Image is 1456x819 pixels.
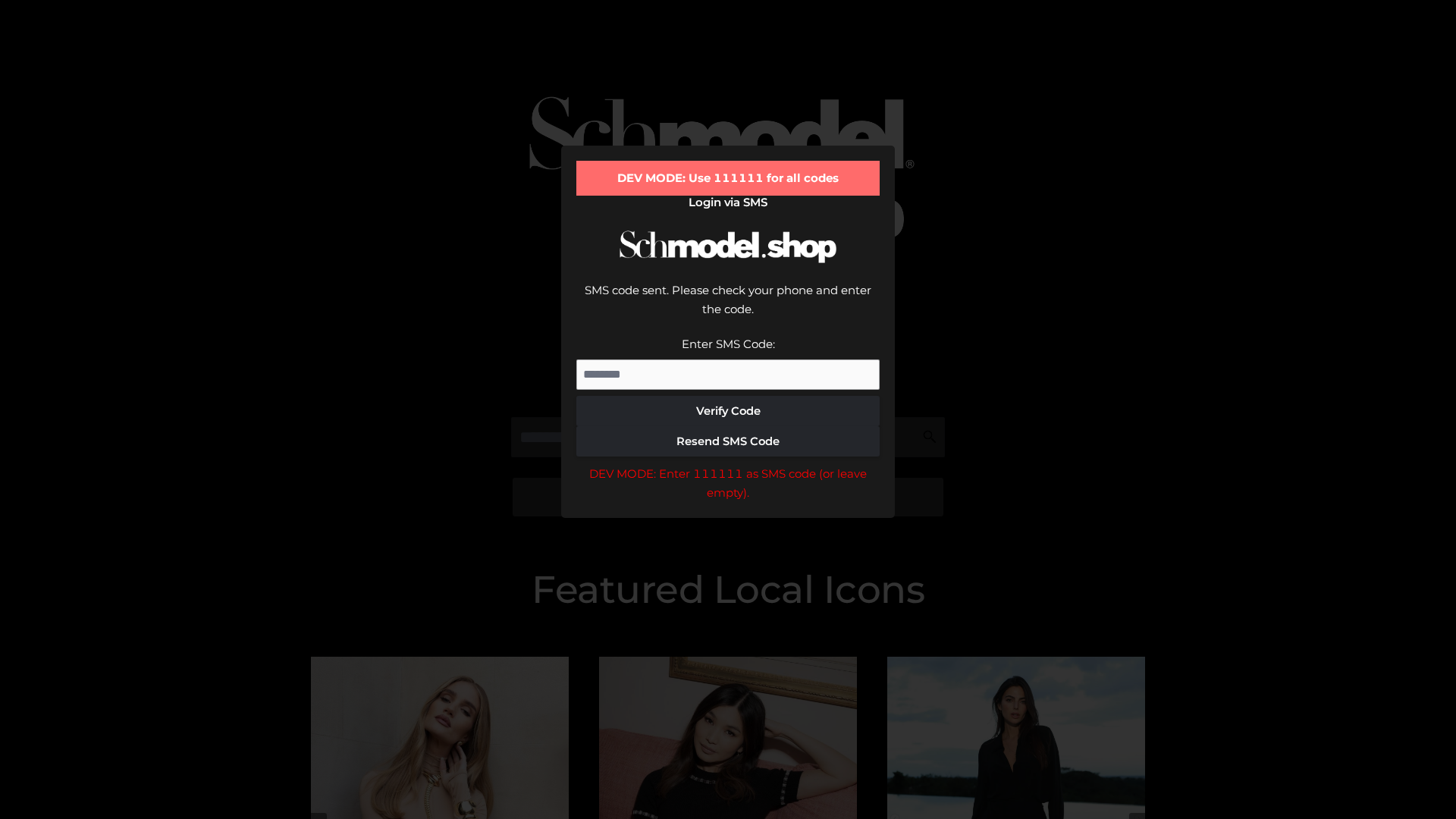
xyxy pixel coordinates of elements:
[576,396,880,426] button: Verify Code
[614,217,842,277] img: Schmodel Logo
[576,426,880,457] button: Resend SMS Code
[576,464,880,503] div: DEV MODE: Enter 111111 as SMS code (or leave empty).
[576,196,880,209] h2: Login via SMS
[576,281,880,334] div: SMS code sent. Please check your phone and enter the code.
[576,161,880,196] div: DEV MODE: Use 111111 for all codes
[682,337,775,351] label: Enter SMS Code:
